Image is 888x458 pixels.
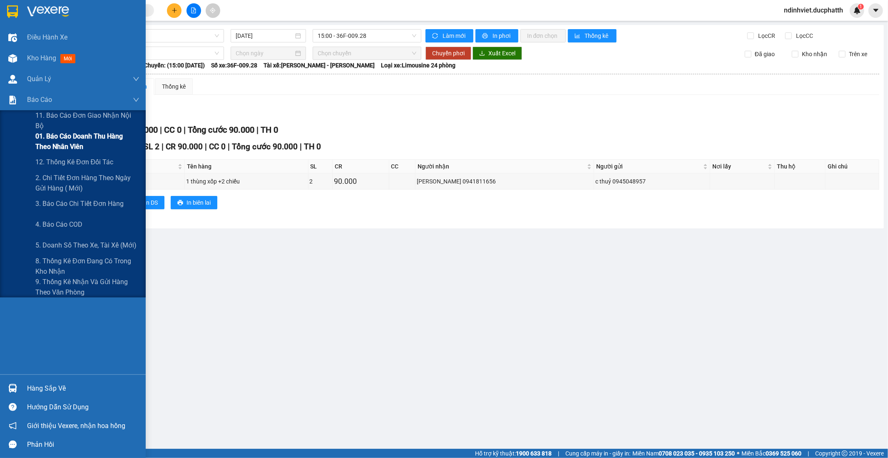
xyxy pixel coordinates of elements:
span: | [162,142,164,151]
span: TH 0 [261,125,278,135]
img: logo-vxr [7,5,18,18]
strong: 1900 633 818 [516,450,552,457]
span: | [808,449,809,458]
button: In đơn chọn [520,29,566,42]
span: | [558,449,559,458]
strong: 0708 023 035 - 0935 103 250 [659,450,735,457]
img: icon-new-feature [853,7,861,14]
span: ⚪️ [737,452,739,455]
button: syncLàm mới [425,29,473,42]
span: SL 2 [144,142,159,151]
span: In biên lai [187,198,211,207]
div: 1 thùng xốp +2 chiếu [186,177,307,186]
span: In DS [144,198,158,207]
span: 8. Thống kê đơn đang có trong kho nhận [35,256,139,277]
th: CR [333,160,389,173]
span: download [479,50,485,57]
button: aim [206,3,220,18]
span: Thống kê [585,31,610,40]
span: copyright [842,451,848,456]
div: 2 [310,177,331,186]
div: Phản hồi [27,438,139,451]
span: caret-down [872,7,880,14]
span: Số xe: 36F-009.28 [211,61,257,70]
button: printerIn phơi [475,29,518,42]
span: | [160,125,162,135]
img: warehouse-icon [8,54,17,63]
button: Chuyển phơi [425,47,471,60]
span: aim [210,7,216,13]
th: Thu hộ [775,160,826,173]
span: Chọn chuyến [318,47,416,59]
span: Kho hàng [27,54,56,62]
span: file-add [191,7,197,13]
button: bar-chartThống kê [568,29,617,42]
span: Tài xế: [PERSON_NAME] - [PERSON_NAME] [264,61,375,70]
span: printer [482,33,489,40]
input: Chọn ngày [236,49,294,58]
span: printer [177,200,183,206]
span: | [300,142,302,151]
strong: 0369 525 060 [766,450,801,457]
th: SL [308,160,333,173]
span: Tổng cước 90.000 [188,125,254,135]
span: 15:00 - 36F-009.28 [318,30,416,42]
span: 5. Doanh số theo xe, tài xế (mới) [35,240,137,250]
button: file-add [187,3,201,18]
span: 3. Báo cáo chi tiết đơn hàng [35,198,124,209]
span: Giới thiệu Vexere, nhận hoa hồng [27,421,125,431]
span: mới [60,54,75,63]
span: bar-chart [575,33,582,40]
span: Đã giao [751,50,778,59]
div: Hàng sắp về [27,382,139,395]
div: c thuỷ 0945048957 [595,177,709,186]
span: Cung cấp máy in - giấy in: [565,449,630,458]
span: sync [432,33,439,40]
span: 2. Chi tiết đơn hàng theo ngày gửi hàng ( mới) [35,173,139,193]
span: 4. Báo cáo COD [35,219,82,230]
button: printerIn DS [129,196,164,209]
div: [PERSON_NAME] 0941811656 [417,177,593,186]
div: 90.000 [334,176,387,187]
span: | [184,125,186,135]
img: warehouse-icon [8,75,17,84]
span: Tổng cước 90.000 [232,142,298,151]
span: question-circle [9,403,17,411]
span: CC 0 [209,142,226,151]
span: 9. Thống kê nhận và gửi hàng theo văn phòng [35,277,139,297]
span: Báo cáo [27,94,52,105]
span: | [205,142,207,151]
span: Xuất Excel [488,49,515,58]
button: caret-down [868,3,883,18]
span: CC 0 [164,125,182,135]
img: warehouse-icon [8,33,17,42]
th: Ghi chú [826,160,879,173]
input: 13/09/2025 [236,31,294,40]
span: Lọc CC [793,31,815,40]
span: Làm mới [443,31,467,40]
span: Loại xe: Limousine 24 phòng [381,61,455,70]
img: warehouse-icon [8,384,17,393]
span: notification [9,422,17,430]
span: Quản Lý [27,74,51,84]
span: plus [172,7,177,13]
span: CR 90.000 [166,142,203,151]
span: Chuyến: (15:00 [DATE]) [144,61,205,70]
span: Lọc CR [755,31,777,40]
span: 1 [859,4,862,10]
span: Người gửi [596,162,701,171]
th: CC [389,160,415,173]
span: Hỗ trợ kỹ thuật: [475,449,552,458]
span: Điều hành xe [27,32,67,42]
span: down [133,97,139,103]
span: Nơi lấy [712,162,766,171]
span: ndinhviet.ducphatth [777,5,850,15]
span: Miền Nam [632,449,735,458]
span: 11. Báo cáo đơn giao nhận nội bộ [35,110,139,131]
span: TH 0 [304,142,321,151]
span: Người nhận [418,162,586,171]
div: Hướng dẫn sử dụng [27,401,139,413]
span: | [256,125,259,135]
img: solution-icon [8,96,17,104]
span: Miền Bắc [741,449,801,458]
